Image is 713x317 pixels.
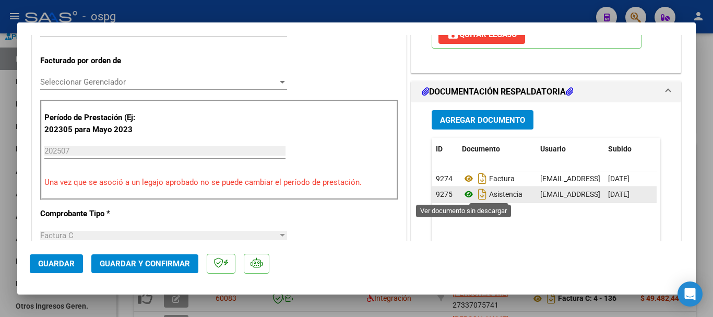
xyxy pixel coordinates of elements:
span: Guardar [38,259,75,268]
datatable-header-cell: Usuario [536,138,604,160]
datatable-header-cell: Acción [656,138,708,160]
h1: DOCUMENTACIÓN RESPALDATORIA [422,86,573,98]
span: 9275 [436,190,453,198]
i: Descargar documento [476,186,489,203]
datatable-header-cell: ID [432,138,458,160]
span: Guardar y Confirmar [100,259,190,268]
datatable-header-cell: Subido [604,138,656,160]
p: Una vez que se asoció a un legajo aprobado no se puede cambiar el período de prestación. [44,177,394,189]
datatable-header-cell: Documento [458,138,536,160]
mat-expansion-panel-header: DOCUMENTACIÓN RESPALDATORIA [411,81,681,102]
span: Documento [462,145,500,153]
div: Open Intercom Messenger [678,281,703,307]
span: Asistencia [462,190,522,198]
button: Agregar Documento [432,110,533,130]
button: Guardar y Confirmar [91,254,198,273]
i: Descargar documento [476,170,489,187]
span: [DATE] [608,190,629,198]
span: Factura [462,174,515,183]
p: Período de Prestación (Ej: 202305 para Mayo 2023 [44,112,149,135]
p: Facturado por orden de [40,55,148,67]
span: [DATE] [608,174,629,183]
p: Comprobante Tipo * [40,208,148,220]
span: Seleccionar Gerenciador [40,77,278,87]
span: ID [436,145,443,153]
span: Agregar Documento [440,115,525,125]
span: Subido [608,145,632,153]
span: Factura C [40,231,74,240]
span: Quitar Legajo [447,30,517,39]
span: 9274 [436,174,453,183]
button: Guardar [30,254,83,273]
span: Usuario [540,145,566,153]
